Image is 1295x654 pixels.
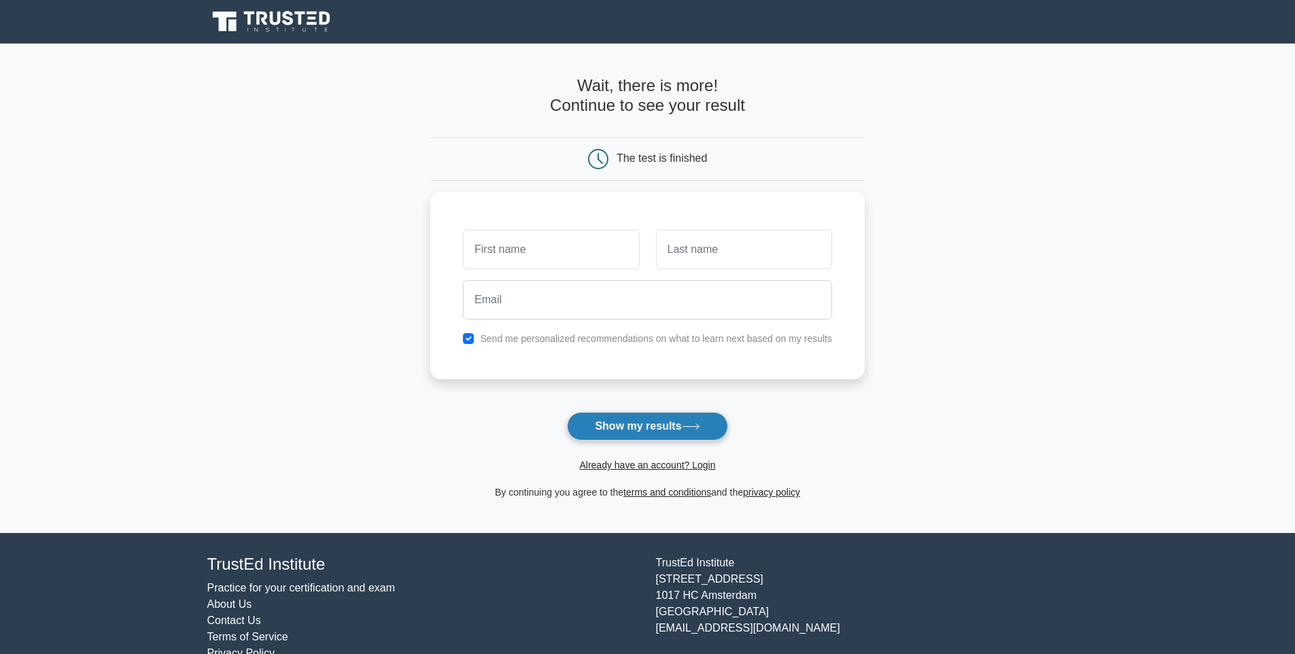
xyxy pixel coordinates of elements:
[623,487,711,498] a: terms and conditions
[422,484,873,500] div: By continuing you agree to the and the
[207,615,261,626] a: Contact Us
[656,230,832,269] input: Last name
[617,152,707,164] div: The test is finished
[463,280,832,320] input: Email
[207,555,640,574] h4: TrustEd Institute
[430,76,865,116] h4: Wait, there is more! Continue to see your result
[743,487,800,498] a: privacy policy
[207,582,396,593] a: Practice for your certification and exam
[207,631,288,642] a: Terms of Service
[207,598,252,610] a: About Us
[567,412,727,441] button: Show my results
[463,230,639,269] input: First name
[579,460,715,470] a: Already have an account? Login
[480,333,832,344] label: Send me personalized recommendations on what to learn next based on my results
